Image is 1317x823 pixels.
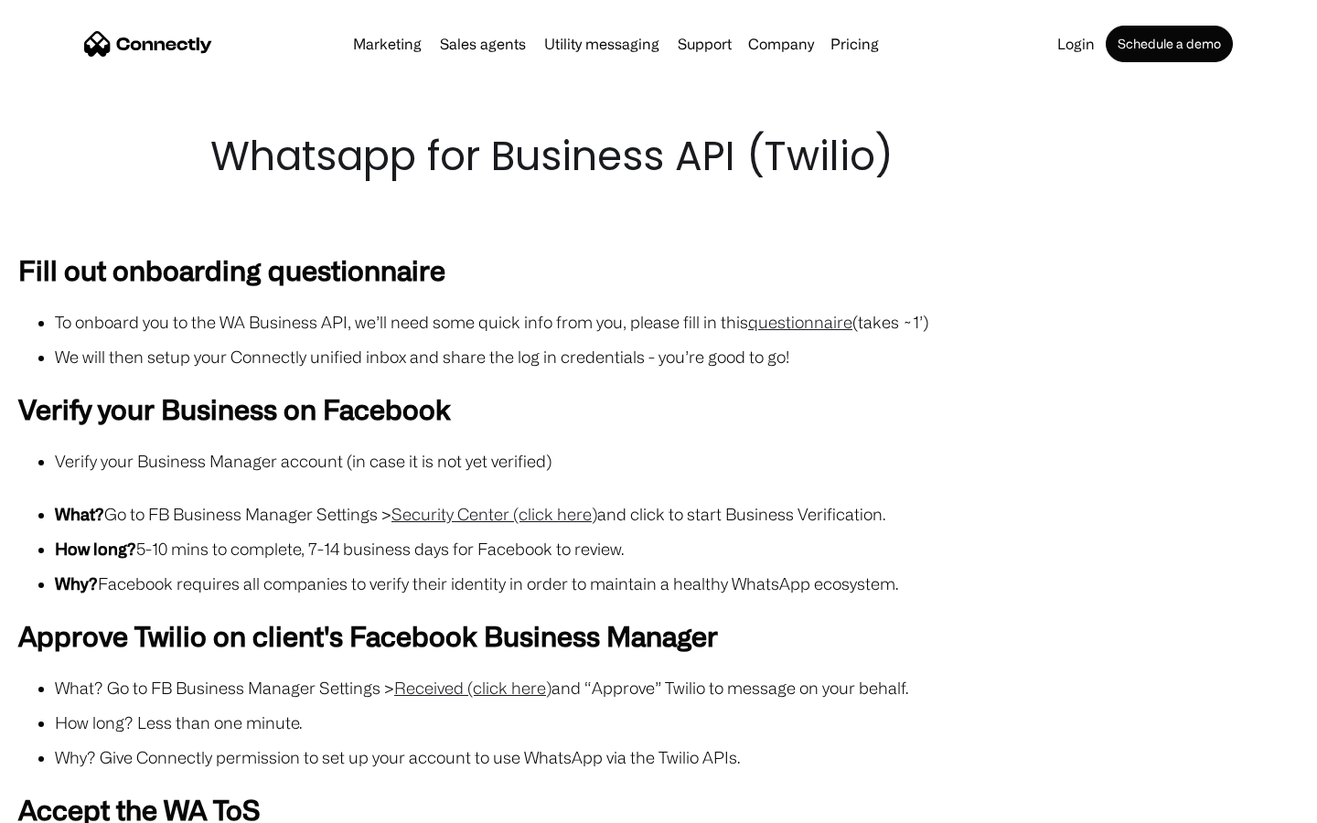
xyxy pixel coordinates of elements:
li: Facebook requires all companies to verify their identity in order to maintain a healthy WhatsApp ... [55,571,1299,596]
li: 5-10 mins to complete, 7-14 business days for Facebook to review. [55,536,1299,561]
li: Why? Give Connectly permission to set up your account to use WhatsApp via the Twilio APIs. [55,744,1299,770]
ul: Language list [37,791,110,817]
strong: Approve Twilio on client's Facebook Business Manager [18,620,718,651]
a: Sales agents [433,37,533,51]
li: To onboard you to the WA Business API, we’ll need some quick info from you, please fill in this (... [55,309,1299,335]
a: Security Center (click here) [391,505,597,523]
li: Go to FB Business Manager Settings > and click to start Business Verification. [55,501,1299,527]
a: questionnaire [748,313,852,331]
a: Login [1050,37,1102,51]
a: Schedule a demo [1106,26,1233,62]
a: Support [670,37,739,51]
a: Utility messaging [537,37,667,51]
div: Company [748,31,814,57]
li: How long? Less than one minute. [55,710,1299,735]
strong: How long? [55,540,136,558]
li: Verify your Business Manager account (in case it is not yet verified) [55,448,1299,474]
strong: Verify your Business on Facebook [18,393,451,424]
strong: Fill out onboarding questionnaire [18,254,445,285]
li: We will then setup your Connectly unified inbox and share the log in credentials - you’re good to... [55,344,1299,369]
h1: Whatsapp for Business API (Twilio) [210,128,1107,185]
strong: Why? [55,574,98,593]
strong: What? [55,505,104,523]
a: Received (click here) [394,679,551,697]
a: Pricing [823,37,886,51]
a: Marketing [346,37,429,51]
aside: Language selected: English [18,791,110,817]
li: What? Go to FB Business Manager Settings > and “Approve” Twilio to message on your behalf. [55,675,1299,700]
